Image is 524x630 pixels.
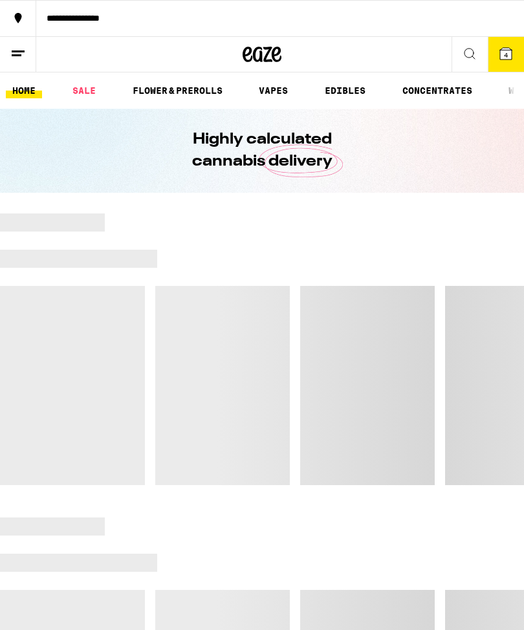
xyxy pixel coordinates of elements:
[155,129,369,173] h1: Highly calculated cannabis delivery
[66,83,102,98] a: SALE
[318,83,372,98] a: EDIBLES
[252,83,294,98] a: VAPES
[396,83,479,98] a: CONCENTRATES
[504,51,508,59] span: 4
[488,37,524,72] button: 4
[126,83,229,98] a: FLOWER & PREROLLS
[6,83,42,98] a: HOME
